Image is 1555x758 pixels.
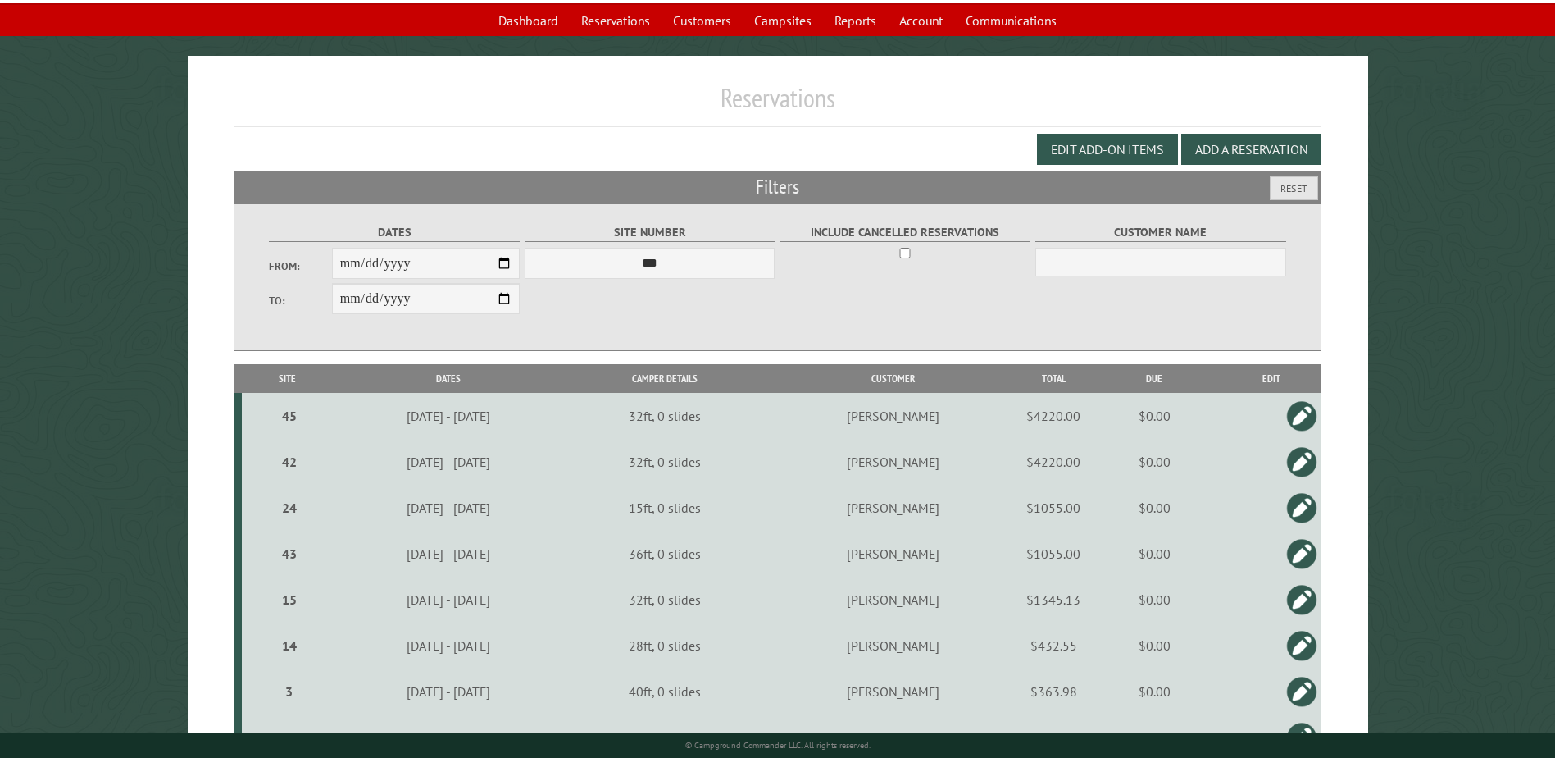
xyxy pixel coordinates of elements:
td: 15ft, 0 slides [564,485,766,531]
td: $363.98 [1021,669,1086,715]
td: 32ft, 0 slides [564,577,766,623]
label: Dates [269,223,519,242]
td: [PERSON_NAME] [766,439,1021,485]
small: © Campground Commander LLC. All rights reserved. [685,740,871,751]
td: $0.00 [1086,393,1221,439]
td: $0.00 [1086,485,1221,531]
td: $0.00 [1086,439,1221,485]
th: Customer [766,364,1021,393]
div: [DATE] - [DATE] [335,454,562,470]
div: 43 [248,546,330,562]
th: Due [1086,364,1221,393]
div: 45 [248,408,330,424]
a: Reservations [571,5,660,36]
td: $0.00 [1086,531,1221,577]
h2: Filters [234,171,1321,203]
td: $0.00 [1086,577,1221,623]
th: Site [242,364,332,393]
th: Dates [332,364,564,393]
div: [DATE] - [DATE] [335,500,562,516]
div: [DATE] - [DATE] [335,683,562,700]
a: Dashboard [489,5,568,36]
div: 14 [248,637,330,654]
div: 42 [248,454,330,470]
a: Campsites [744,5,821,36]
td: [PERSON_NAME] [766,393,1021,439]
div: [DATE] - [DATE] [335,408,562,424]
td: [PERSON_NAME] [766,623,1021,669]
label: Customer Name [1035,223,1285,242]
td: 40ft, 0 slides [564,669,766,715]
label: Site Number [525,223,775,242]
td: $4220.00 [1021,393,1086,439]
h1: Reservations [234,82,1321,127]
td: $1345.13 [1021,577,1086,623]
label: Include Cancelled Reservations [780,223,1030,242]
button: Reset [1270,176,1318,200]
div: [DATE] - [DATE] [335,637,562,654]
th: Camper Details [564,364,766,393]
td: 28ft, 0 slides [564,623,766,669]
label: To: [269,293,331,308]
a: Account [889,5,953,36]
div: 15 [248,591,330,608]
div: [DATE] - [DATE] [335,729,562,746]
a: Reports [825,5,886,36]
div: 24 [248,500,330,516]
a: Communications [956,5,1066,36]
a: Customers [663,5,741,36]
button: Edit Add-on Items [1037,134,1178,165]
td: $4220.00 [1021,439,1086,485]
td: 32ft, 0 slides [564,439,766,485]
td: $1055.00 [1021,485,1086,531]
td: $0.00 [1086,669,1221,715]
td: [PERSON_NAME] [766,485,1021,531]
button: Add a Reservation [1181,134,1321,165]
td: [PERSON_NAME] [766,669,1021,715]
div: 22 [248,729,330,746]
div: [DATE] - [DATE] [335,546,562,562]
td: 36ft, 0 slides [564,531,766,577]
label: From: [269,258,331,274]
td: [PERSON_NAME] [766,577,1021,623]
td: 32ft, 0 slides [564,393,766,439]
td: $1055.00 [1021,531,1086,577]
div: 3 [248,683,330,700]
td: $0.00 [1086,623,1221,669]
td: $432.55 [1021,623,1086,669]
td: [PERSON_NAME] [766,531,1021,577]
th: Total [1021,364,1086,393]
div: [DATE] - [DATE] [335,591,562,608]
th: Edit [1222,364,1321,393]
